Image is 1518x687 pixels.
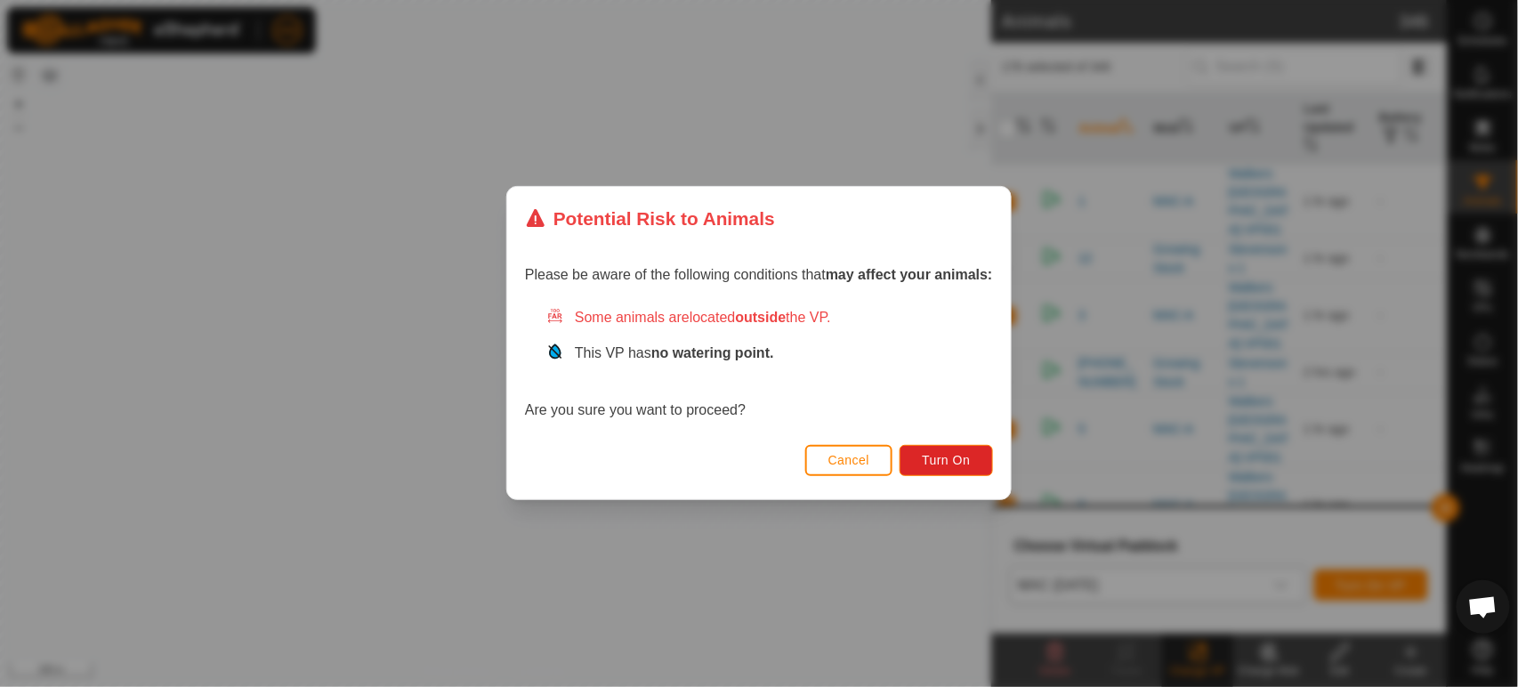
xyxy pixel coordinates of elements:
div: Open chat [1457,580,1510,634]
div: Potential Risk to Animals [525,205,775,232]
span: Please be aware of the following conditions that [525,268,993,283]
div: Are you sure you want to proceed? [525,308,993,422]
span: located the VP. [690,311,831,326]
span: Turn On [923,454,971,468]
div: Some animals are [546,308,993,329]
button: Turn On [900,445,993,476]
strong: outside [736,311,787,326]
strong: no watering point. [651,346,774,361]
strong: may affect your animals: [826,268,993,283]
span: Cancel [828,454,870,468]
button: Cancel [805,445,893,476]
span: This VP has [575,346,774,361]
